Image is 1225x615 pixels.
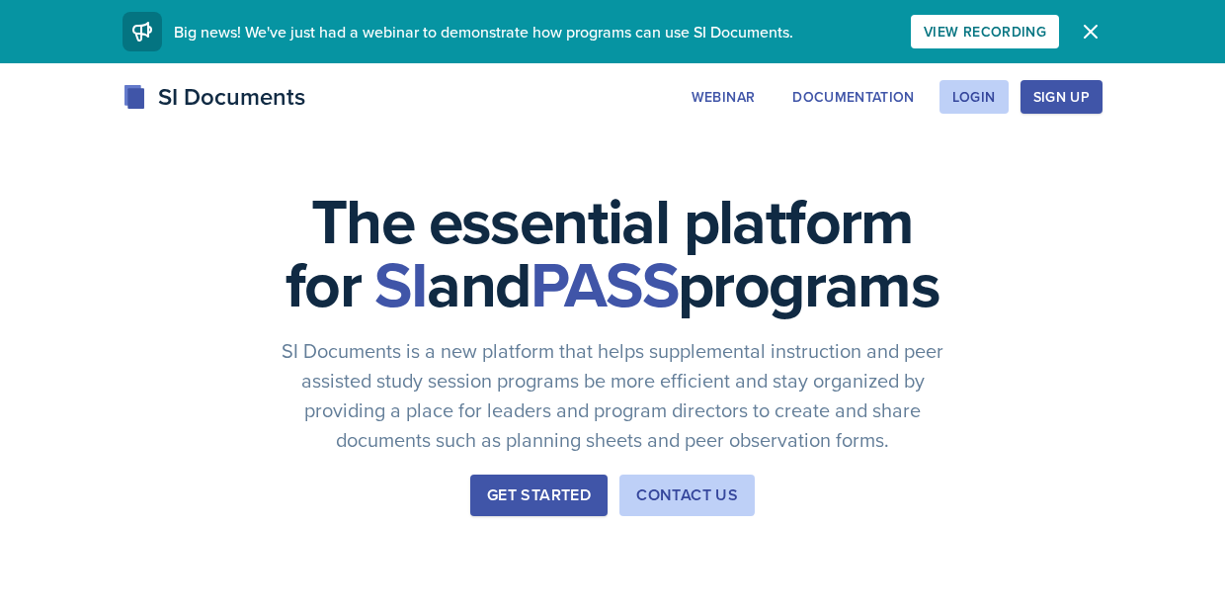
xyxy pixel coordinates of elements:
div: Webinar [692,89,755,105]
button: Login [939,80,1009,114]
div: View Recording [924,24,1046,40]
button: View Recording [911,15,1059,48]
button: Sign Up [1021,80,1102,114]
div: Documentation [792,89,915,105]
div: SI Documents [122,79,305,115]
span: Big news! We've just had a webinar to demonstrate how programs can use SI Documents. [174,21,793,43]
div: Contact Us [636,483,738,507]
button: Webinar [679,80,768,114]
button: Documentation [779,80,928,114]
div: Sign Up [1033,89,1090,105]
button: Contact Us [619,475,755,516]
div: Get Started [487,483,591,507]
button: Get Started [470,475,608,516]
div: Login [952,89,996,105]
